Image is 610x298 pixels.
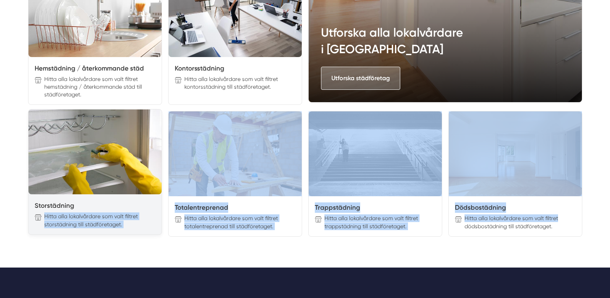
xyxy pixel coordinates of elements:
[449,111,582,196] img: Dödsbostädning
[321,24,463,58] h3: Utforska alla lokalvårdare i [GEOGRAPHIC_DATA]
[175,204,228,211] a: Totalentreprenad
[309,111,442,196] img: Trappstädning
[44,212,155,228] p: Hitta alla lokalvårdare som valt filtret storstädning till städföretaget.
[455,204,506,211] a: Dödsbostädning
[28,109,162,194] img: Storstädning
[169,111,302,196] img: Totalentreprenad
[315,204,360,211] a: Trappstädning
[184,214,296,230] p: Hitta alla lokalvårdare som valt filtret totalentreprenad till städföretaget.
[465,214,576,230] p: Hitta alla lokalvårdare som valt filtret dödsbostädning till städföretaget.
[184,75,296,91] p: Hitta alla lokalvårdare som valt filtret kontorsstädning till städföretaget.
[175,64,224,72] a: Kontorsstädning
[35,64,144,72] a: Hemstädning / återkommande städ
[44,75,155,98] p: Hitta alla lokalvårdare som valt filtret hemstädning / återkommande städ till städföretaget.
[324,214,436,230] p: Hitta alla lokalvårdare som valt filtret trappstädning till städföretaget.
[321,67,400,89] a: Utforska städföretag
[35,202,74,209] a: Storstädning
